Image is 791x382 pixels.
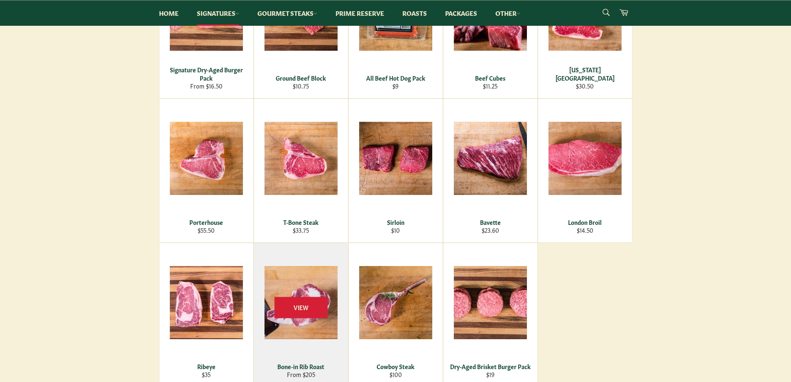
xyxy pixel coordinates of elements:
div: $23.60 [448,226,532,234]
div: Porterhouse [164,218,248,226]
a: Signatures [189,0,247,26]
a: Home [151,0,187,26]
div: Cowboy Steak [354,362,437,370]
div: $14.50 [543,226,627,234]
a: Other [487,0,529,26]
div: T-Bone Steak [259,218,343,226]
img: Ribeye [170,266,243,339]
a: T-Bone Steak T-Bone Steak $33.75 [254,99,348,243]
img: Sirloin [359,122,432,195]
div: Ribeye [164,362,248,370]
a: Packages [437,0,485,26]
div: London Broil [543,218,627,226]
a: Bavette Bavette $23.60 [443,99,538,243]
div: $33.75 [259,226,343,234]
div: $10 [354,226,437,234]
img: Bavette [454,122,527,195]
img: Cowboy Steak [359,266,432,339]
div: Bavette [448,218,532,226]
div: $55.50 [164,226,248,234]
a: London Broil London Broil $14.50 [538,99,632,243]
div: All Beef Hot Dog Pack [354,74,437,82]
div: $9 [354,82,437,90]
div: Bone-in Rib Roast [259,362,343,370]
div: Signature Dry-Aged Burger Pack [164,66,248,82]
a: Prime Reserve [327,0,392,26]
div: [US_STATE][GEOGRAPHIC_DATA] [543,66,627,82]
a: Roasts [394,0,435,26]
div: $11.25 [448,82,532,90]
img: T-Bone Steak [264,122,338,195]
div: Sirloin [354,218,437,226]
div: Beef Cubes [448,74,532,82]
a: Porterhouse Porterhouse $55.50 [159,99,254,243]
div: $30.50 [543,82,627,90]
div: $35 [164,370,248,378]
div: Ground Beef Block [259,74,343,82]
div: $100 [354,370,437,378]
div: Dry-Aged Brisket Burger Pack [448,362,532,370]
img: Porterhouse [170,122,243,195]
img: London Broil [549,122,622,195]
img: Dry-Aged Brisket Burger Pack [454,266,527,339]
a: Sirloin Sirloin $10 [348,99,443,243]
div: $19 [448,370,532,378]
div: From $16.50 [164,82,248,90]
div: $10.75 [259,82,343,90]
span: View [274,297,328,318]
a: Gourmet Steaks [249,0,326,26]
